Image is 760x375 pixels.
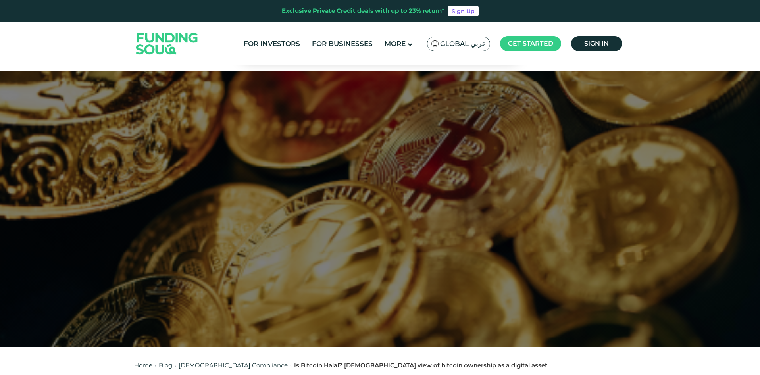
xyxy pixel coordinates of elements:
[134,362,152,369] a: Home
[385,40,406,48] span: More
[128,23,206,63] img: Logo
[431,40,439,47] img: SA Flag
[584,40,609,47] span: Sign in
[242,37,302,50] a: For Investors
[282,6,444,15] div: Exclusive Private Credit deals with up to 23% return*
[571,36,622,51] a: Sign in
[179,362,288,369] a: [DEMOGRAPHIC_DATA] Compliance
[159,362,172,369] a: Blog
[448,6,479,16] a: Sign Up
[310,37,375,50] a: For Businesses
[440,39,486,48] span: Global عربي
[508,40,553,47] span: Get started
[294,361,547,370] div: Is Bitcoin Halal? [DEMOGRAPHIC_DATA] view of bitcoin ownership as a digital asset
